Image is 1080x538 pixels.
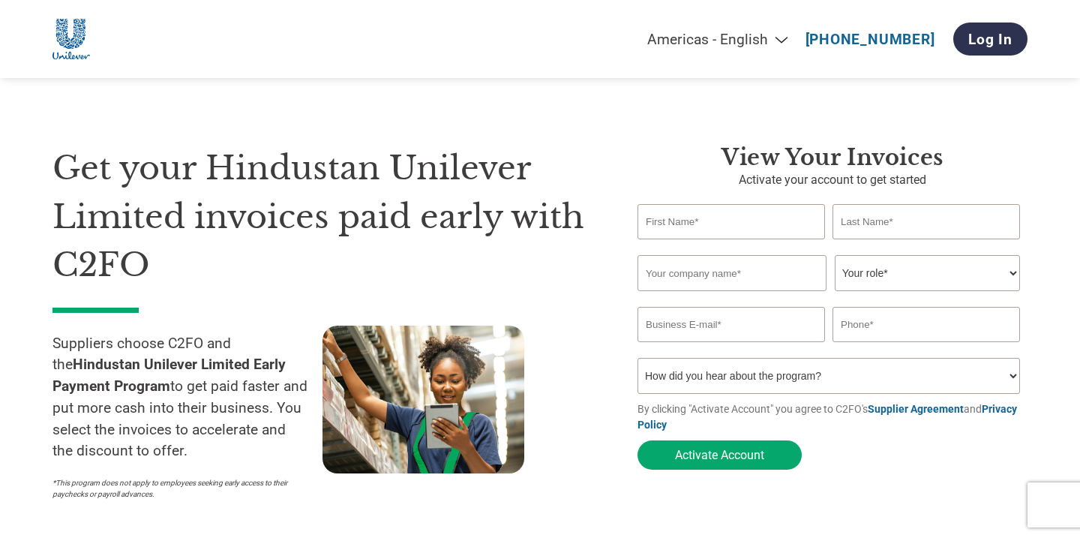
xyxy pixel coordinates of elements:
input: Your company name* [637,255,826,291]
a: Log In [953,23,1027,56]
div: Invalid last name or last name is too long [832,241,1020,249]
h3: View Your Invoices [637,144,1027,171]
div: Invalid first name or first name is too long [637,241,825,249]
input: Invalid Email format [637,307,825,342]
p: By clicking "Activate Account" you agree to C2FO's and [637,401,1027,433]
h1: Get your Hindustan Unilever Limited invoices paid early with C2FO [52,144,592,290]
a: Supplier Agreement [868,403,964,415]
p: *This program does not apply to employees seeking early access to their paychecks or payroll adva... [52,477,307,500]
button: Activate Account [637,440,802,470]
p: Activate your account to get started [637,171,1027,189]
div: Inavlid Email Address [637,344,825,352]
p: Suppliers choose C2FO and the to get paid faster and put more cash into their business. You selec... [52,333,322,463]
select: Title/Role [835,255,1020,291]
a: [PHONE_NUMBER] [805,31,935,48]
img: Hindustan Unilever Limited [52,19,90,60]
div: Inavlid Phone Number [832,344,1020,352]
input: Last Name* [832,204,1020,239]
div: Invalid company name or company name is too long [637,293,1020,301]
strong: Hindustan Unilever Limited Early Payment Program [52,356,286,395]
img: supply chain worker [322,326,524,473]
input: Phone* [832,307,1020,342]
input: First Name* [637,204,825,239]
